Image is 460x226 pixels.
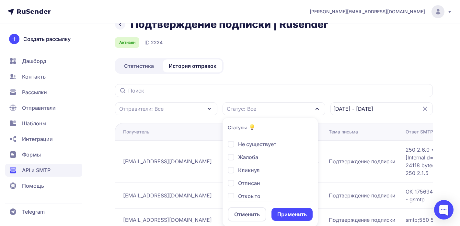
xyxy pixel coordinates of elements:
[330,102,433,115] input: Datepicker input
[228,207,266,221] button: Отменить
[123,192,212,199] span: [EMAIL_ADDRESS][DOMAIN_NAME]
[22,104,56,112] span: Отправители
[151,39,163,46] span: 2224
[22,208,45,216] span: Telegram
[310,8,425,15] span: [PERSON_NAME][EMAIL_ADDRESS][DOMAIN_NAME]
[144,39,163,46] div: ID
[123,216,212,224] span: [EMAIL_ADDRESS][DOMAIN_NAME]
[329,129,358,135] div: Тема письма
[123,157,212,165] span: [EMAIL_ADDRESS][DOMAIN_NAME]
[22,88,47,96] span: Рассылки
[131,18,328,31] h1: Подтверждение подписки | Rusender
[227,105,256,113] span: Статус: Все
[22,57,46,65] span: Дашборд
[22,182,44,190] span: Помощь
[23,35,71,43] span: Создать рассылку
[5,205,82,218] a: Telegram
[22,135,53,143] span: Интеграции
[119,40,135,45] span: Активен
[238,140,276,148] span: Не существует
[22,73,47,81] span: Контакты
[119,105,164,113] span: Отправители: Все
[238,166,259,174] span: Кликнул
[169,62,216,70] span: История отправок
[238,153,258,161] span: Жалоба
[22,151,41,158] span: Формы
[406,129,433,135] div: Ответ SMTP
[329,216,395,224] span: Подтверждение подписки
[271,208,313,221] button: Применить
[329,192,395,199] span: Подтверждение подписки
[123,129,149,135] div: Получатель
[228,124,247,131] h4: Статусы
[116,59,162,72] a: Статистика
[238,179,260,187] span: Отписан
[115,84,433,97] input: Поиск
[124,62,154,70] span: Статистика
[238,192,260,200] span: Открыто
[22,166,51,174] span: API и SMTP
[163,59,222,72] a: История отправок
[22,119,46,127] span: Шаблоны
[329,157,395,165] span: Подтверждение подписки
